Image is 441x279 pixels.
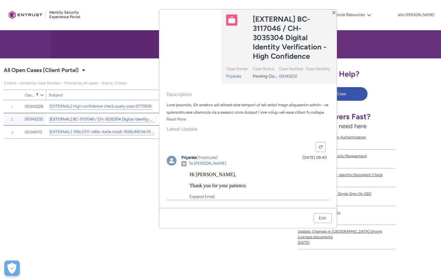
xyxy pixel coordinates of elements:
button: Additional Resources [325,10,373,19]
div: All Open Cases (Client Portal)|Cases|List View [4,61,284,276]
table: All Open Cases (Client Portal) [4,100,284,139]
div: Edit [319,213,326,223]
span: Dashboard - User Accounts Management [298,153,396,159]
button: User Profile alim.ahmad [397,11,435,18]
span: (Employee) [197,155,218,160]
div: Feed [167,140,329,201]
p: alim.[PERSON_NAME] [398,13,435,17]
a: [EXTERNAL] High confidence check query case 67715616 [49,103,152,110]
a: 00345232 [279,74,297,78]
button: Refresh this feed [316,142,326,152]
a: [DATE] 08:40 [302,155,327,160]
a: 00345228 [25,104,43,110]
span: Account Login & Security [298,210,396,215]
span: All Open Cases (Client Portal) [4,66,79,75]
lightning-formatted-text: [EXTERNAL] BC-3117046 / CH-3035304 Digital Identity Verification - High Confidence [253,15,327,61]
div: Case Number [279,66,304,73]
a: Priyanka [181,155,197,160]
span: Case Number [25,93,34,97]
a: Edit [314,213,331,223]
span: All Open Cases (Client Portal) [4,81,127,85]
div: Case Severity [306,66,331,73]
lightning-formatted-date-time: [DATE] [298,240,310,245]
span: To: [189,161,226,166]
a: [EXTERNAL] 768c2317-d86c-4e5e-b5a8-1858c887db79 abandoned check [49,129,154,135]
a: [EXTERNAL] BC-3117046 / CH-3035304 Digital Identity Verification - High Confidence [49,116,154,123]
a: 00346172 [25,129,42,135]
a: 00345232 [25,116,43,122]
img: Case [226,15,237,26]
span: Dashboard - Multi Factor Authentication [298,134,396,140]
h1: Need Answers Fast? [298,112,396,121]
span: Dashboard - Setting up Single Sign-On SSO [298,191,396,197]
a: [PERSON_NAME] [194,161,226,166]
a: Priyanka [226,74,241,78]
button: Close [332,10,336,15]
span: Pending Closure [253,74,282,78]
a: Expand Email [189,190,329,200]
span: Update: Changes in [GEOGRAPHIC_DATA] Driving Licenses documents [298,229,396,240]
a: Priyanka () [167,160,181,165]
a: Read More [167,117,186,121]
header: Highlights panel header [159,10,337,84]
button: Open Preferences [4,260,20,276]
div: Case Owner [226,66,251,73]
span: Document Verification - Identity Document Check [298,172,396,178]
div: Case Status [253,66,278,73]
img: Priyanka () [167,156,177,166]
div: Lore ipsumdo, Sit ametco adi elitsed doe tempori ut lab etdol magn aliquaenim admin - ve quisnost... [167,101,329,116]
span: Description [167,91,329,98]
span: Latest Update [167,126,329,132]
iframe: Email Preview [189,172,329,217]
button: Select a List View: Cases [80,66,87,74]
div: Cookie Preferences [4,260,20,276]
